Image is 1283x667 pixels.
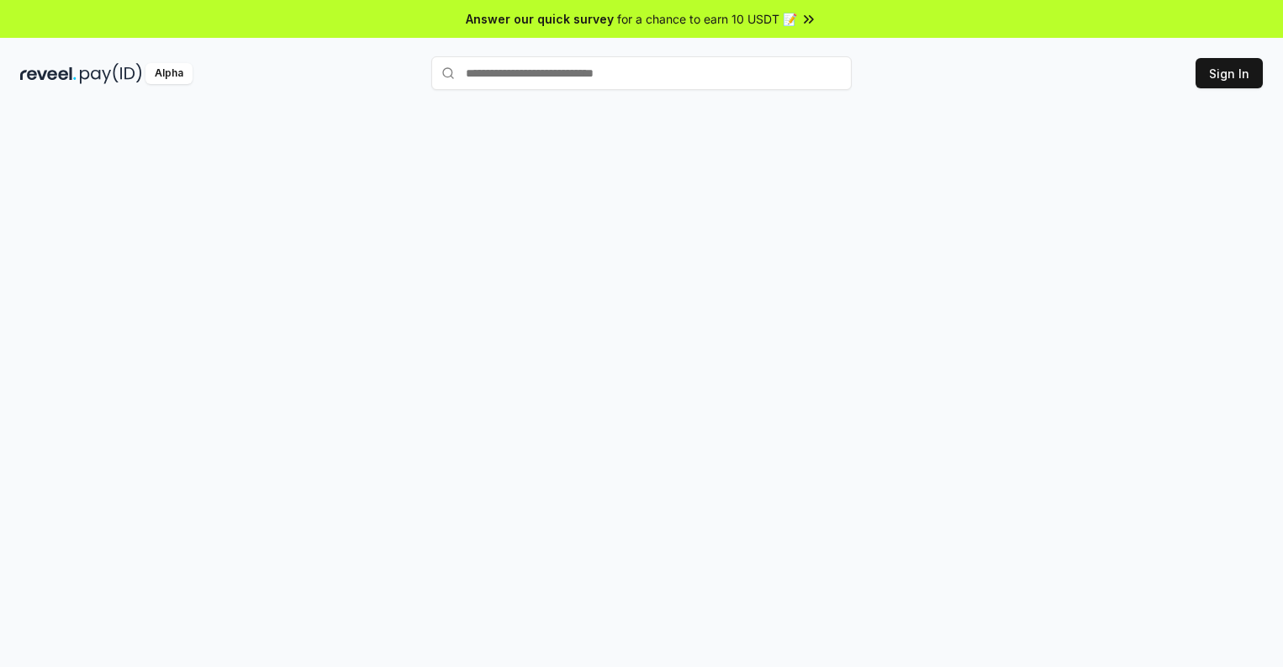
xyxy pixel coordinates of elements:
[80,63,142,84] img: pay_id
[1196,58,1263,88] button: Sign In
[466,10,614,28] span: Answer our quick survey
[617,10,797,28] span: for a chance to earn 10 USDT 📝
[145,63,193,84] div: Alpha
[20,63,77,84] img: reveel_dark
